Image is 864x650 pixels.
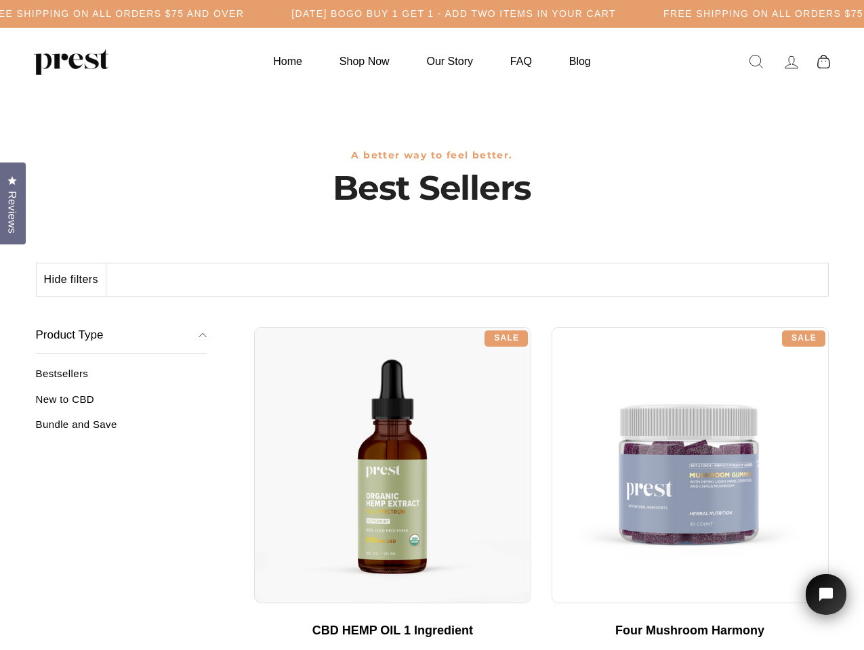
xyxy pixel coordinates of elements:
button: Hide filters [37,263,106,296]
a: Our Story [410,48,490,74]
a: Shop Now [323,48,407,74]
a: New to CBD [36,393,207,416]
div: Sale [782,330,825,347]
div: Sale [485,330,528,347]
span: Reviews [3,191,21,234]
iframe: Tidio Chat [788,555,864,650]
div: CBD HEMP OIL 1 Ingredient [268,624,518,638]
img: PREST ORGANICS [34,48,108,75]
a: Blog [552,48,608,74]
div: Four Mushroom Harmony [565,624,815,638]
button: Product Type [36,317,207,355]
a: FAQ [493,48,549,74]
h3: A better way to feel better. [36,150,829,161]
h5: [DATE] BOGO BUY 1 GET 1 - ADD TWO ITEMS IN YOUR CART [291,8,616,20]
a: Bundle and Save [36,418,207,441]
a: Bestsellers [36,368,207,390]
h1: Best Sellers [36,168,829,209]
ul: Primary [256,48,607,74]
a: Home [256,48,319,74]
